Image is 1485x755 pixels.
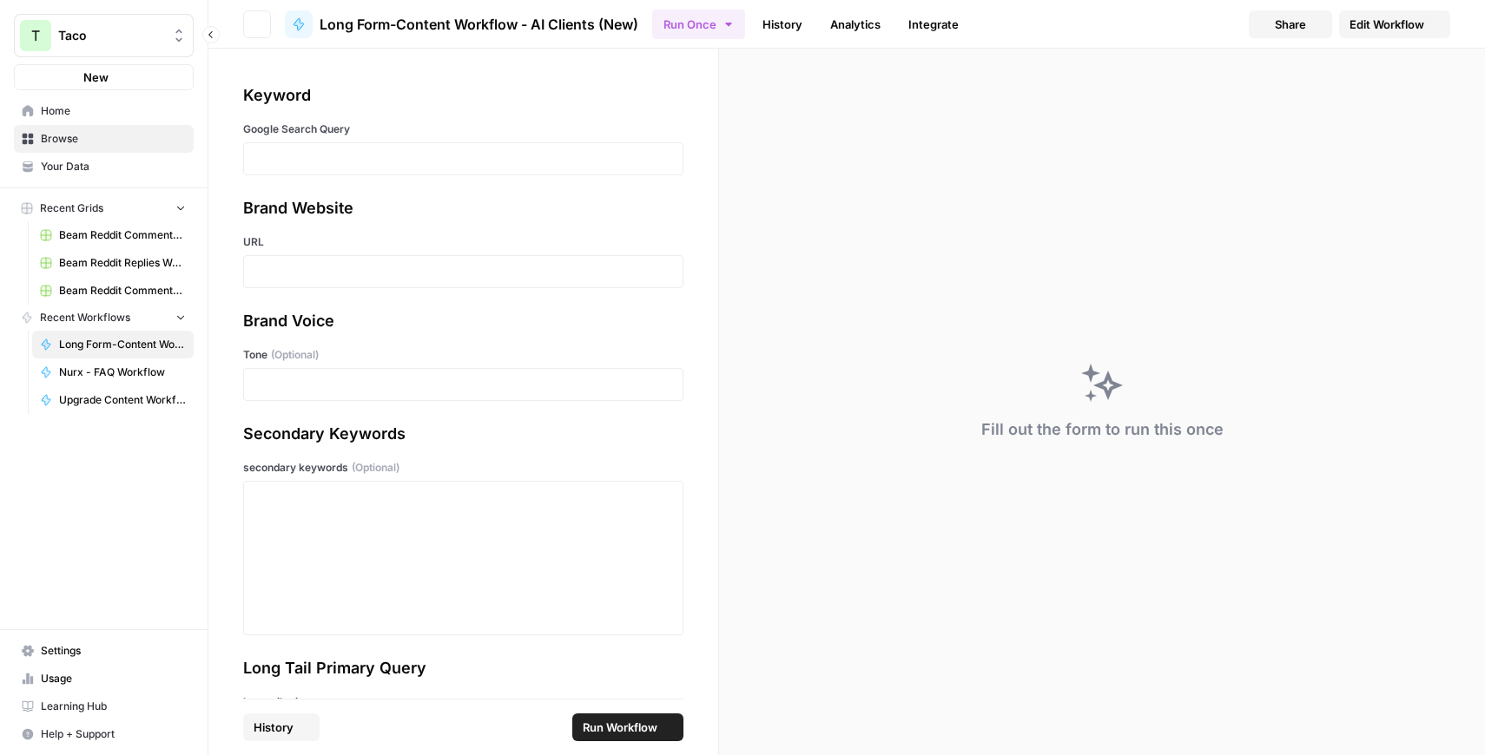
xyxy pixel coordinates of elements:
[41,726,186,742] span: Help + Support
[243,347,683,363] label: Tone
[254,719,294,736] span: History
[352,460,399,476] span: (Optional)
[14,97,194,125] a: Home
[820,10,891,38] a: Analytics
[31,25,40,46] span: T
[59,337,186,352] span: Long Form-Content Workflow - AI Clients (New)
[14,720,194,748] button: Help + Support
[41,131,186,147] span: Browse
[243,309,683,333] div: Brand Voice
[14,693,194,720] a: Learning Hub
[14,14,194,57] button: Workspace: Taco
[59,364,186,380] span: Nurx - FAQ Workflow
[41,103,186,119] span: Home
[59,392,186,408] span: Upgrade Content Workflow - Nurx
[40,310,130,325] span: Recent Workflows
[59,255,186,271] span: Beam Reddit Replies Workflow Grid
[41,159,186,174] span: Your Data
[83,69,109,86] span: New
[32,277,194,305] a: Beam Reddit Comments Workflow Grid
[14,125,194,153] a: Browse
[243,234,683,250] label: URL
[1350,16,1424,33] span: Edit Workflow
[32,331,194,358] a: Long Form-Content Workflow - AI Clients (New)
[243,460,683,476] label: secondary keywords
[981,417,1224,442] div: Fill out the form to run this once
[14,153,194,181] a: Your Data
[14,305,194,331] button: Recent Workflows
[243,656,683,680] div: Long Tail Primary Query
[41,643,186,659] span: Settings
[32,358,194,386] a: Nurx - FAQ Workflow
[583,719,657,736] span: Run Workflow
[243,713,320,741] button: History
[14,637,194,665] a: Settings
[243,422,683,446] div: Secondary Keywords
[320,14,638,35] span: Long Form-Content Workflow - AI Clients (New)
[1275,16,1306,33] span: Share
[285,10,638,38] a: Long Form-Content Workflow - AI Clients (New)
[59,227,186,243] span: Beam Reddit Comments Workflow Grid (1)
[243,196,683,220] div: Brand Website
[1249,10,1332,38] button: Share
[752,10,813,38] a: History
[32,249,194,277] a: Beam Reddit Replies Workflow Grid
[32,221,194,249] a: Beam Reddit Comments Workflow Grid (1)
[14,64,194,90] button: New
[41,699,186,714] span: Learning Hub
[14,195,194,221] button: Recent Grids
[572,713,683,741] button: Run Workflow
[898,10,969,38] a: Integrate
[14,665,194,693] a: Usage
[59,283,186,299] span: Beam Reddit Comments Workflow Grid
[652,10,745,39] button: Run Once
[243,694,683,710] label: long tail primary query
[40,200,103,216] span: Recent Grids
[243,83,683,108] div: Keyword
[243,121,683,137] label: Google Search Query
[1339,10,1450,38] a: Edit Workflow
[32,386,194,414] a: Upgrade Content Workflow - Nurx
[41,671,186,686] span: Usage
[58,27,163,44] span: Taco
[271,347,319,363] span: (Optional)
